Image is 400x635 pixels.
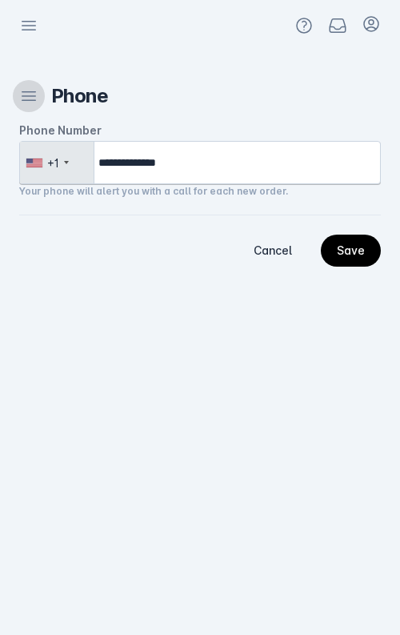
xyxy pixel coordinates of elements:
[19,184,381,199] div: Your phone will alert you with a call for each new order.
[321,235,381,267] button: continue
[47,155,59,171] div: +1
[254,245,292,256] span: Cancel
[51,86,108,106] div: Phone
[337,245,365,256] div: Save
[238,235,308,267] button: Cancel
